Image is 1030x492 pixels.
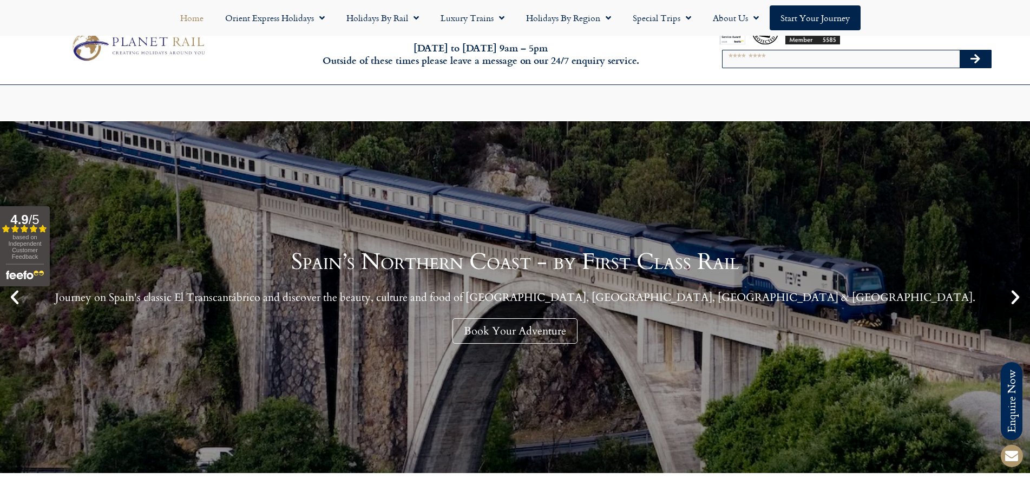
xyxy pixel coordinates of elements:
div: Previous slide [5,288,24,306]
a: Home [169,5,214,30]
nav: Menu [5,5,1025,30]
a: About Us [702,5,770,30]
button: Search [960,50,991,68]
a: Luxury Trains [430,5,515,30]
a: Start your Journey [770,5,861,30]
a: Special Trips [622,5,702,30]
h1: Spain’s Northern Coast - by First Class Rail [55,251,975,273]
img: Planet Rail Train Holidays Logo [67,29,208,64]
a: Orient Express Holidays [214,5,336,30]
h6: [DATE] to [DATE] 9am – 5pm Outside of these times please leave a message on our 24/7 enquiry serv... [277,42,684,67]
a: Book Your Adventure [452,318,578,344]
a: Holidays by Rail [336,5,430,30]
p: Journey on Spain's classic El Transcantábrico and discover the beauty, culture and food of [GEOGR... [55,291,975,304]
a: Holidays by Region [515,5,622,30]
div: Next slide [1006,288,1025,306]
